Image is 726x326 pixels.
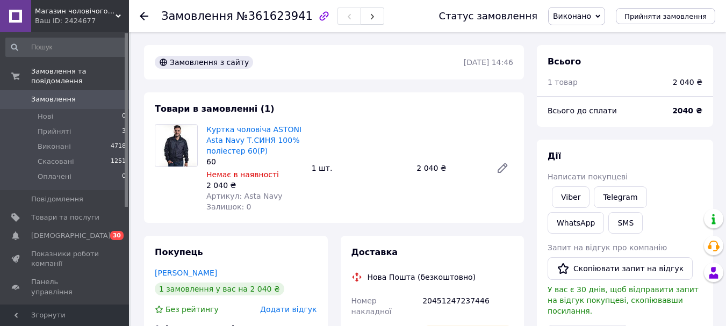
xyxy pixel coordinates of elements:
span: Нові [38,112,53,121]
span: Запит на відгук про компанію [548,243,667,252]
span: Немає в наявності [206,170,279,179]
div: Замовлення з сайту [155,56,253,69]
div: Нова Пошта (безкоштовно) [365,272,479,282]
span: Покупець [155,247,203,257]
span: Номер накладної [351,296,392,316]
span: Без рейтингу [166,305,219,314]
span: Панель управління [31,277,99,296]
span: 1251 [111,157,126,166]
span: Всього до сплати [548,106,617,115]
span: Скасовані [38,157,74,166]
span: Залишок: 0 [206,202,251,211]
a: Telegram [594,186,646,208]
span: Виконані [38,142,71,151]
span: Повідомлення [31,194,83,204]
span: Дії [548,151,561,161]
span: Товари в замовленні (1) [155,104,275,114]
a: Viber [552,186,590,208]
span: Додати відгук [260,305,317,314]
span: Магазин чоловічого одягу "BUTIK 77" [35,6,116,16]
span: Всього [548,56,581,67]
div: 1 замовлення у вас на 2 040 ₴ [155,282,284,295]
span: [DEMOGRAPHIC_DATA] [31,231,111,241]
span: 30 [110,231,124,240]
img: Куртка чоловіча ASTONI Asta Navy Т.СИНЯ 100% поліестер 60(Р) [155,125,197,166]
b: 2040 ₴ [672,106,702,115]
span: Виконано [553,12,591,20]
span: 1 товар [548,78,578,86]
button: Скопіювати запит на відгук [548,257,693,280]
span: Оплачені [38,172,71,182]
time: [DATE] 14:46 [464,58,513,67]
span: Написати покупцеві [548,172,628,181]
a: [PERSON_NAME] [155,269,217,277]
span: Замовлення [161,10,233,23]
span: Прийняті [38,127,71,136]
span: Замовлення [31,95,76,104]
span: Доставка [351,247,398,257]
div: 2 040 ₴ [412,161,487,176]
button: SMS [608,212,643,234]
span: Прийняти замовлення [624,12,707,20]
span: Показники роботи компанії [31,249,99,269]
input: Пошук [5,38,127,57]
div: Ваш ID: 2424677 [35,16,129,26]
span: 0 [122,112,126,121]
a: WhatsApp [548,212,604,234]
span: 3 [122,127,126,136]
button: Прийняти замовлення [616,8,715,24]
div: 20451247237446 [420,291,515,321]
span: Артикул: Asta Navy [206,192,283,200]
div: Статус замовлення [439,11,537,21]
div: 1 шт. [307,161,413,176]
div: 2 040 ₴ [206,180,303,191]
div: 60 [206,156,303,167]
span: 4718 [111,142,126,151]
span: У вас є 30 днів, щоб відправити запит на відгук покупцеві, скопіювавши посилання. [548,285,699,315]
a: Редагувати [492,157,513,179]
span: Замовлення та повідомлення [31,67,129,86]
a: Куртка чоловіча ASTONI Asta Navy Т.СИНЯ 100% поліестер 60(Р) [206,125,301,155]
span: 0 [122,172,126,182]
div: Повернутися назад [140,11,148,21]
span: Товари та послуги [31,213,99,222]
div: 2 040 ₴ [673,77,702,88]
span: №361623941 [236,10,313,23]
